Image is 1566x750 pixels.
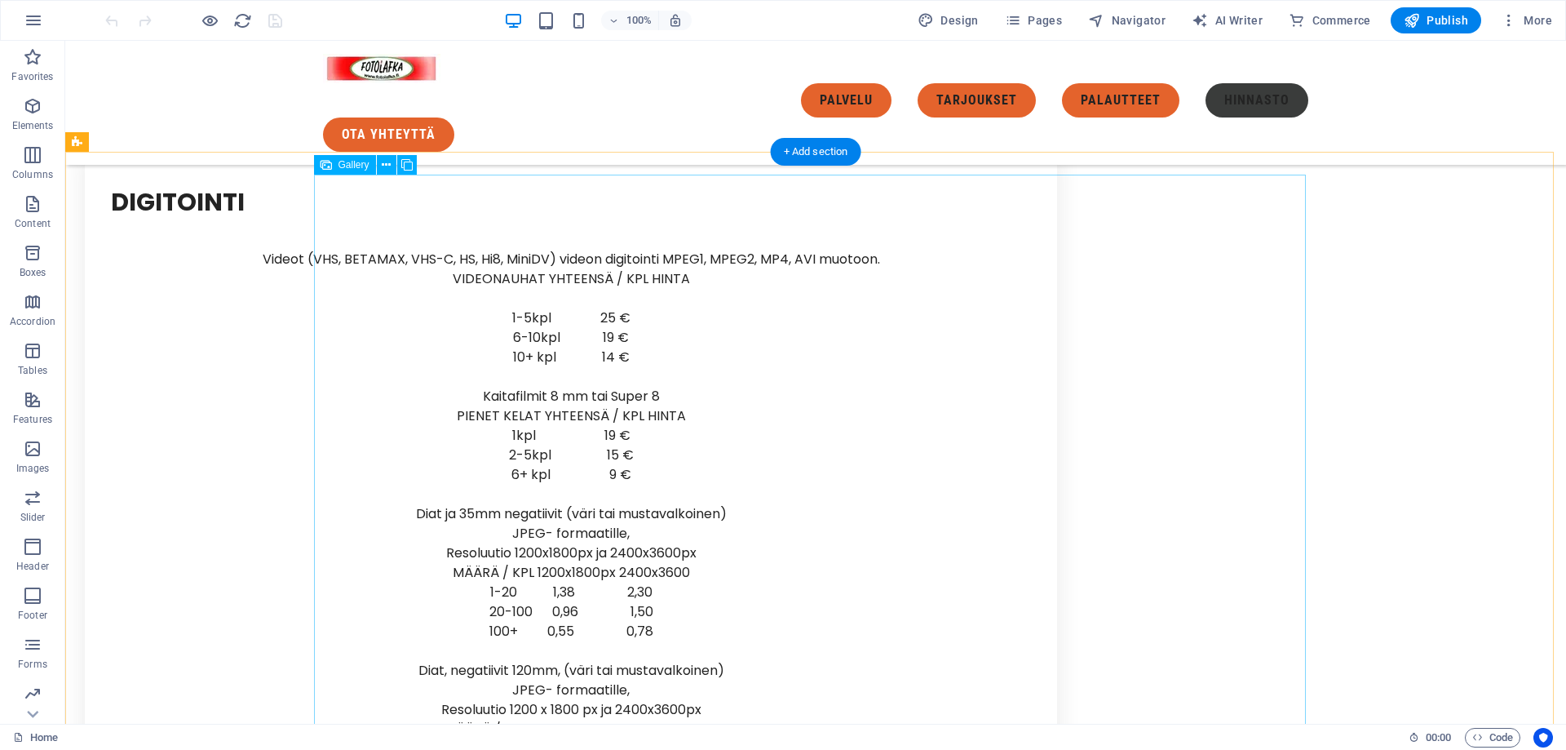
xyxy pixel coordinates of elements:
[200,11,219,30] button: Click here to leave preview mode and continue editing
[771,138,861,166] div: + Add section
[1426,728,1451,748] span: 00 00
[911,7,985,33] button: Design
[918,12,979,29] span: Design
[13,728,58,748] a: Click to cancel selection. Double-click to open Pages
[601,11,659,30] button: 100%
[1192,12,1263,29] span: AI Writer
[626,11,652,30] h6: 100%
[16,462,50,475] p: Images
[338,160,369,170] span: Gallery
[20,511,46,524] p: Slider
[1185,7,1269,33] button: AI Writer
[911,7,985,33] div: Design (Ctrl+Alt+Y)
[1391,7,1481,33] button: Publish
[13,413,52,426] p: Features
[15,217,51,230] p: Content
[1404,12,1468,29] span: Publish
[998,7,1068,33] button: Pages
[1533,728,1553,748] button: Usercentrics
[1472,728,1513,748] span: Code
[1088,12,1166,29] span: Navigator
[12,168,53,181] p: Columns
[1465,728,1520,748] button: Code
[12,119,54,132] p: Elements
[1082,7,1172,33] button: Navigator
[20,266,46,279] p: Boxes
[18,609,47,622] p: Footer
[1494,7,1559,33] button: More
[1282,7,1378,33] button: Commerce
[1437,731,1440,743] span: :
[11,70,53,83] p: Favorites
[18,364,47,377] p: Tables
[233,11,252,30] i: Reload page
[16,560,49,573] p: Header
[1501,12,1552,29] span: More
[1005,12,1062,29] span: Pages
[10,315,55,328] p: Accordion
[18,658,47,671] p: Forms
[1409,728,1452,748] h6: Session time
[1289,12,1371,29] span: Commerce
[668,13,683,28] i: On resize automatically adjust zoom level to fit chosen device.
[232,11,252,30] button: reload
